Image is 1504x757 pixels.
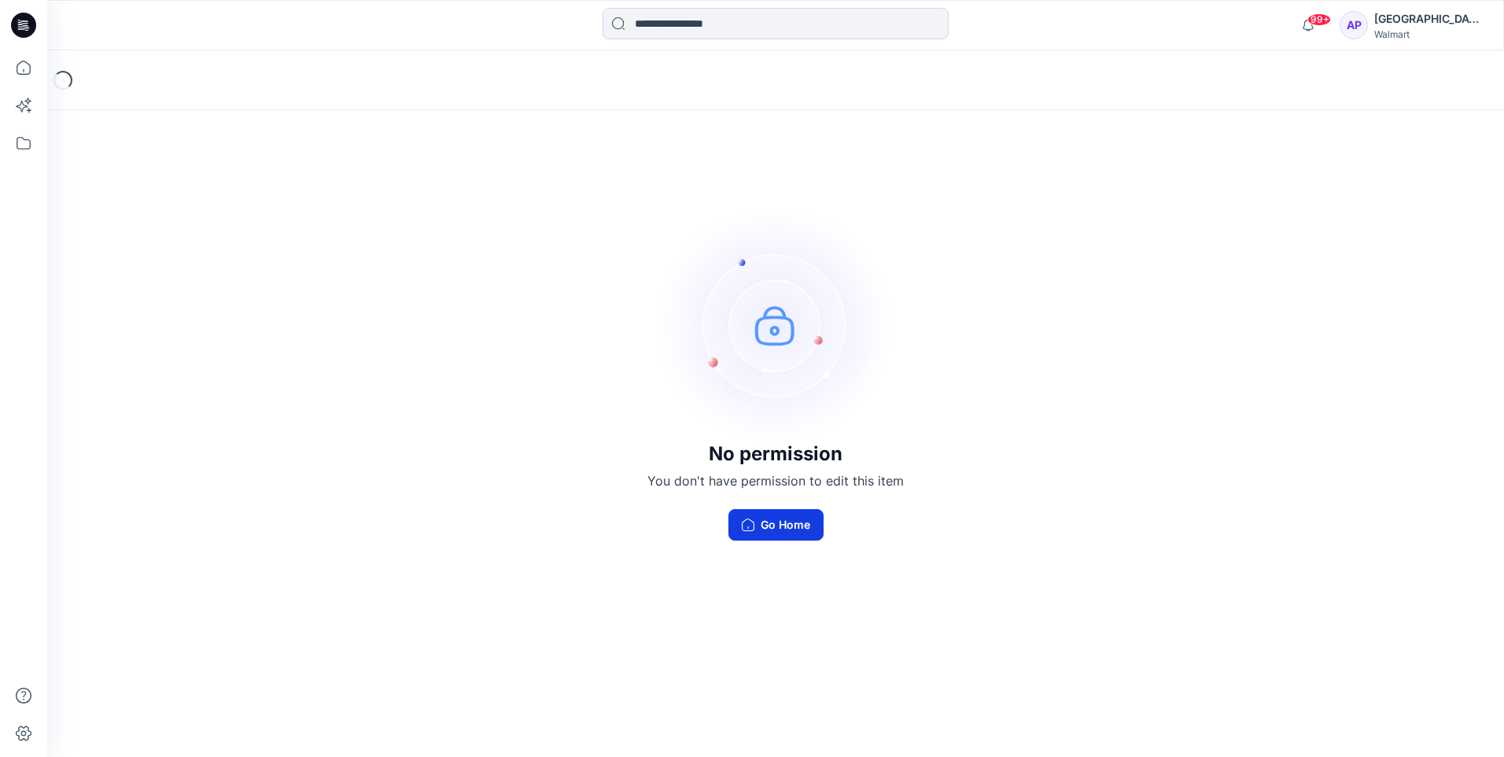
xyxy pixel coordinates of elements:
p: You don't have permission to edit this item [647,471,904,490]
div: AP [1340,11,1368,39]
div: Walmart [1374,28,1484,40]
button: Go Home [728,509,824,541]
div: [GEOGRAPHIC_DATA] [1374,9,1484,28]
h3: No permission [647,443,904,465]
img: no-perm.svg [658,207,894,443]
span: 99+ [1307,13,1331,26]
